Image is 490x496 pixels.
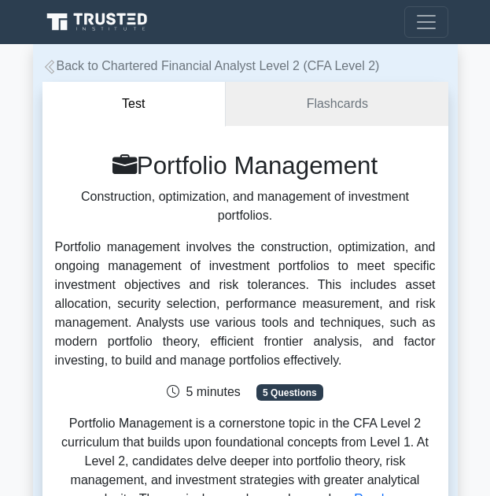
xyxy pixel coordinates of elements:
button: Toggle navigation [404,6,448,38]
div: Portfolio management involves the construction, optimization, and ongoing management of investmen... [55,238,436,370]
a: Flashcards [226,82,448,127]
a: Back to Chartered Financial Analyst Level 2 (CFA Level 2) [42,59,380,72]
span: 5 Questions [256,384,322,400]
p: Construction, optimization, and management of investment portfolios. [55,187,436,225]
h1: Portfolio Management [55,151,436,181]
span: 5 minutes [167,385,240,398]
button: Test [42,82,227,127]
